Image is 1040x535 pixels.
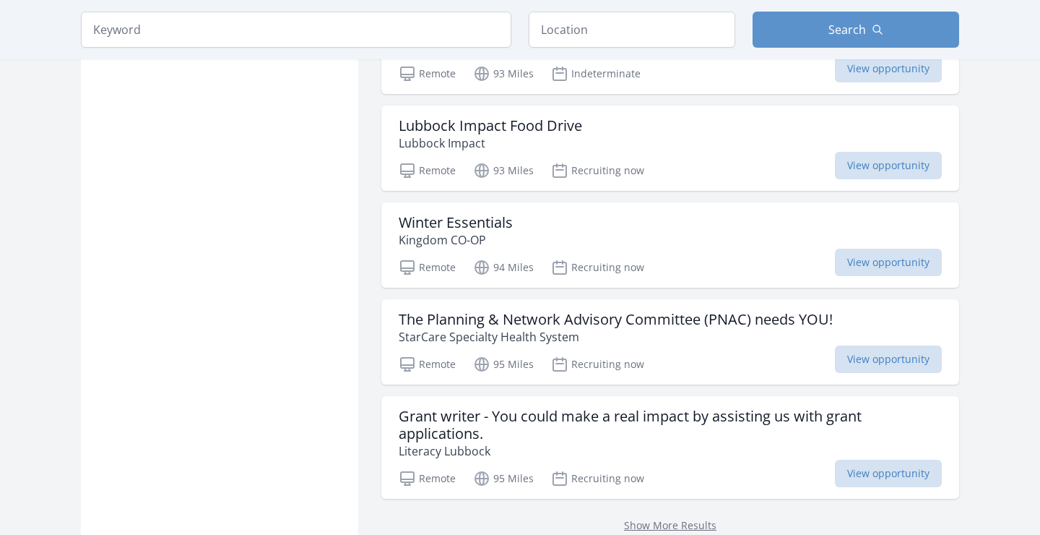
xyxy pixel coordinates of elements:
[399,134,582,152] p: Lubbock Impact
[473,162,534,179] p: 93 Miles
[399,408,942,442] h3: Grant writer - You could make a real impact by assisting us with grant applications.
[399,65,456,82] p: Remote
[551,259,644,276] p: Recruiting now
[81,12,511,48] input: Keyword
[753,12,959,48] button: Search
[473,259,534,276] p: 94 Miles
[399,117,582,134] h3: Lubbock Impact Food Drive
[835,460,942,487] span: View opportunity
[551,470,644,487] p: Recruiting now
[473,470,534,487] p: 95 Miles
[399,259,456,276] p: Remote
[399,162,456,179] p: Remote
[828,21,866,38] span: Search
[399,328,833,346] p: StarCare Specialty Health System
[835,249,942,276] span: View opportunity
[835,55,942,82] span: View opportunity
[381,396,959,499] a: Grant writer - You could make a real impact by assisting us with grant applications. Literacy Lub...
[624,518,716,532] a: Show More Results
[551,162,644,179] p: Recruiting now
[381,299,959,385] a: The Planning & Network Advisory Committee (PNAC) needs YOU! StarCare Specialty Health System Remo...
[473,65,534,82] p: 93 Miles
[551,356,644,373] p: Recruiting now
[399,214,513,231] h3: Winter Essentials
[835,346,942,373] span: View opportunity
[399,356,456,373] p: Remote
[399,442,942,460] p: Literacy Lubbock
[381,202,959,288] a: Winter Essentials Kingdom CO-OP Remote 94 Miles Recruiting now View opportunity
[551,65,641,82] p: Indeterminate
[529,12,735,48] input: Location
[473,356,534,373] p: 95 Miles
[399,231,513,249] p: Kingdom CO-OP
[399,470,456,487] p: Remote
[399,311,833,328] h3: The Planning & Network Advisory Committee (PNAC) needs YOU!
[835,152,942,179] span: View opportunity
[381,106,959,191] a: Lubbock Impact Food Drive Lubbock Impact Remote 93 Miles Recruiting now View opportunity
